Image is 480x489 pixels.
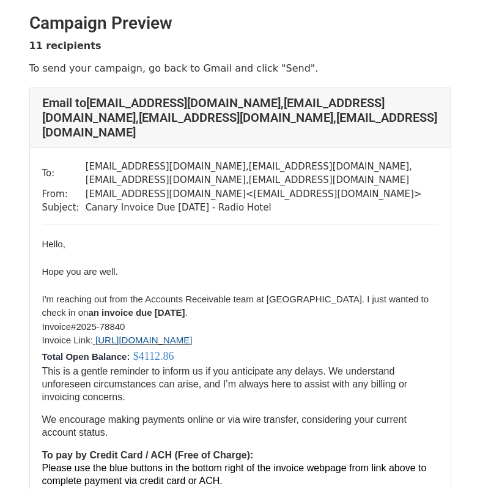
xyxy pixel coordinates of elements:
[42,335,96,345] span: Invoice Link:
[86,160,438,187] td: [EMAIL_ADDRESS][DOMAIN_NAME] , [EMAIL_ADDRESS][DOMAIN_NAME] , [EMAIL_ADDRESS][DOMAIN_NAME] , [EMA...
[42,321,76,332] span: Invoice#
[42,239,65,249] span: Hello,
[42,414,407,438] span: We encourage making payments online or via wire transfer, considering your current account status.
[42,201,86,215] td: Subject:
[42,463,427,486] span: Please use the blue buttons in the bottom right of the invoice webpage from link above to complet...
[133,350,139,362] font: $
[42,366,408,402] span: This is a gentle reminder to inform us if you anticipate any delays. We understand unforeseen cir...
[42,351,130,362] b: Total Open Balance:
[95,335,192,345] font: [URL][DOMAIN_NAME]
[42,294,429,318] span: I'm reaching out from the Accounts Receivable team at [GEOGRAPHIC_DATA]. I just wanted to check i...
[42,187,86,201] td: From:
[42,160,86,187] td: To:
[139,350,174,362] font: 4112.86
[42,320,438,334] li: 2025-78840
[42,266,118,277] span: Hope you are well.
[29,40,102,51] strong: 11 recipients
[86,187,438,201] td: [EMAIL_ADDRESS][DOMAIN_NAME] < [EMAIL_ADDRESS][DOMAIN_NAME] >
[86,201,438,215] td: Canary Invoice Due [DATE] - Radio Hotel
[42,450,254,460] strong: To pay by Credit Card / ACH (Free of Charge):
[88,307,185,318] strong: an invoice due [DATE]
[42,95,438,140] h4: Email to [EMAIL_ADDRESS][DOMAIN_NAME] , [EMAIL_ADDRESS][DOMAIN_NAME] , [EMAIL_ADDRESS][DOMAIN_NAM...
[29,62,451,75] p: To send your campaign, go back to Gmail and click "Send".
[29,13,451,34] h2: Campaign Preview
